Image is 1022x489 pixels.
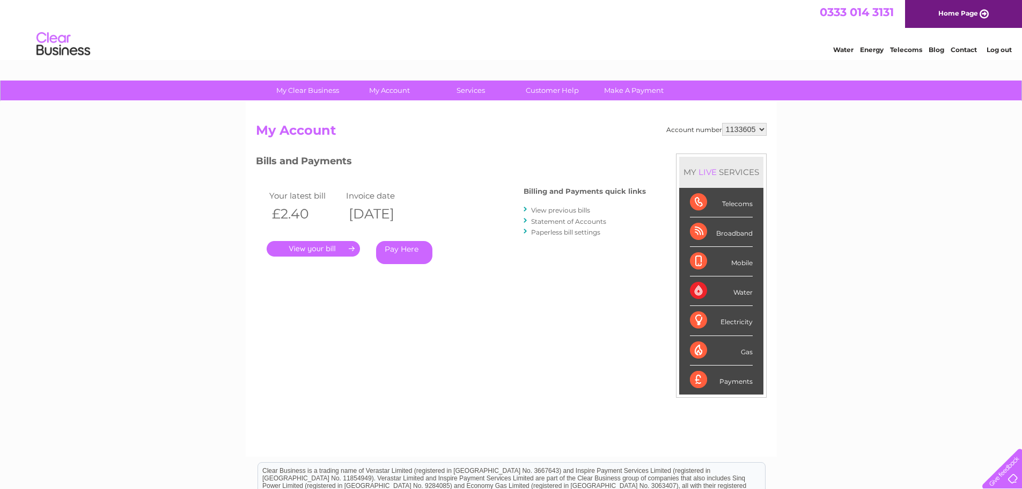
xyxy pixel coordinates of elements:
[267,203,344,225] th: £2.40
[679,157,763,187] div: MY SERVICES
[267,241,360,257] a: .
[343,203,421,225] th: [DATE]
[860,46,884,54] a: Energy
[590,81,678,100] a: Make A Payment
[531,228,600,236] a: Paperless bill settings
[690,188,753,217] div: Telecoms
[690,247,753,276] div: Mobile
[531,206,590,214] a: View previous bills
[690,306,753,335] div: Electricity
[345,81,433,100] a: My Account
[929,46,944,54] a: Blog
[690,217,753,247] div: Broadband
[343,188,421,203] td: Invoice date
[508,81,597,100] a: Customer Help
[524,187,646,195] h4: Billing and Payments quick links
[890,46,922,54] a: Telecoms
[256,154,646,172] h3: Bills and Payments
[258,6,765,52] div: Clear Business is a trading name of Verastar Limited (registered in [GEOGRAPHIC_DATA] No. 3667643...
[263,81,352,100] a: My Clear Business
[666,123,767,136] div: Account number
[820,5,894,19] a: 0333 014 3131
[36,28,91,61] img: logo.png
[267,188,344,203] td: Your latest bill
[987,46,1012,54] a: Log out
[690,366,753,395] div: Payments
[376,241,432,264] a: Pay Here
[531,217,606,225] a: Statement of Accounts
[690,276,753,306] div: Water
[951,46,977,54] a: Contact
[833,46,854,54] a: Water
[427,81,515,100] a: Services
[696,167,719,177] div: LIVE
[256,123,767,143] h2: My Account
[690,336,753,366] div: Gas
